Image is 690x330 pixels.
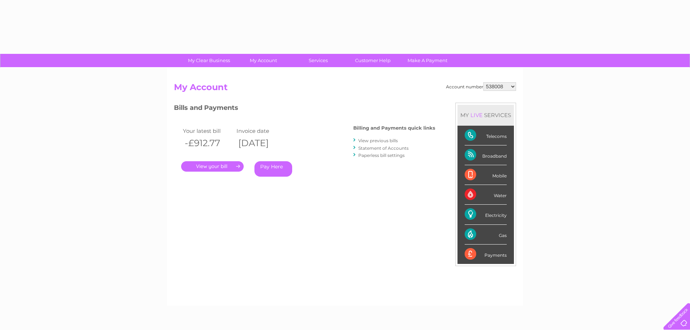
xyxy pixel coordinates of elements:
div: Water [465,185,507,205]
a: . [181,161,244,172]
a: My Account [234,54,293,67]
th: [DATE] [235,136,288,150]
h2: My Account [174,82,516,96]
a: View previous bills [358,138,398,143]
div: Account number [446,82,516,91]
a: Services [289,54,348,67]
div: Payments [465,245,507,264]
div: MY SERVICES [457,105,514,125]
a: Customer Help [343,54,402,67]
a: Statement of Accounts [358,145,409,151]
div: Telecoms [465,126,507,145]
div: Gas [465,225,507,245]
div: Mobile [465,165,507,185]
div: Broadband [465,145,507,165]
h3: Bills and Payments [174,103,435,115]
th: -£912.77 [181,136,235,150]
td: Your latest bill [181,126,235,136]
a: Make A Payment [398,54,457,67]
h4: Billing and Payments quick links [353,125,435,131]
a: Pay Here [254,161,292,177]
div: LIVE [469,112,484,118]
div: Electricity [465,205,507,224]
a: My Clear Business [179,54,239,67]
td: Invoice date [235,126,288,136]
a: Paperless bill settings [358,153,405,158]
